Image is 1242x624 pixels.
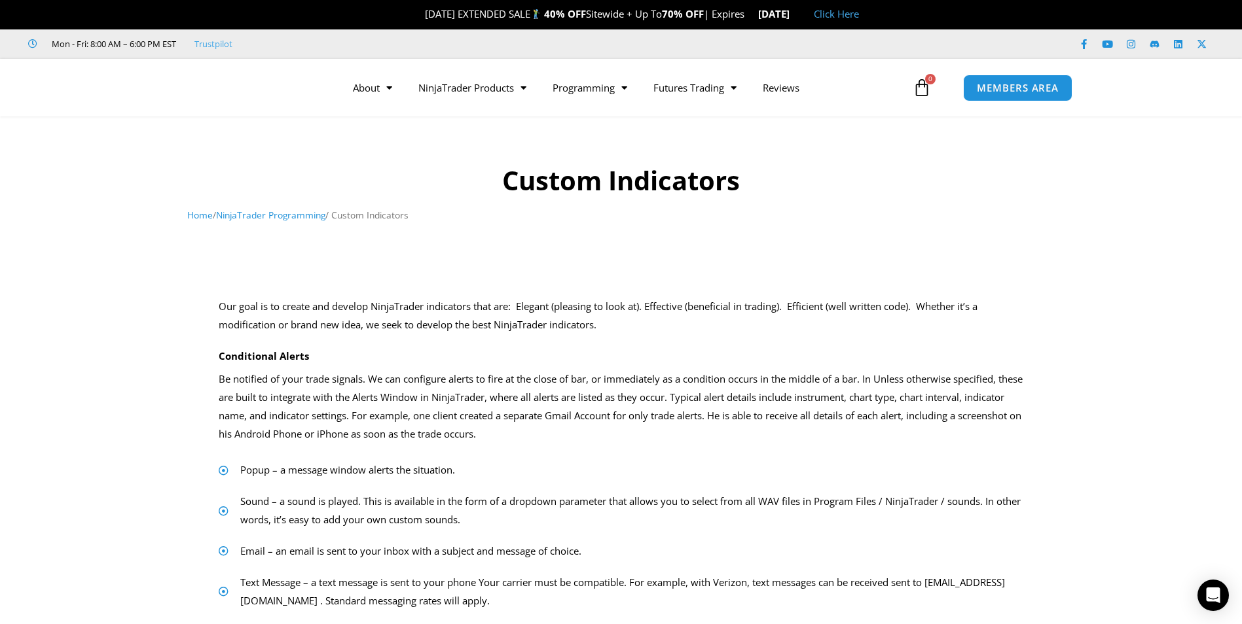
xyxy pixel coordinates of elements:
a: Futures Trading [640,73,750,103]
strong: Conditional Alerts [219,349,309,362]
a: Reviews [750,73,813,103]
strong: [DATE] [758,7,801,20]
a: MEMBERS AREA [963,75,1072,101]
img: 🏭 [790,9,800,19]
span: Mon - Fri: 8:00 AM – 6:00 PM EST [48,36,176,52]
a: 0 [893,69,951,107]
h1: Custom Indicators [187,162,1055,199]
span: Email – an email is sent to your inbox with a subject and message of choice. [237,542,581,561]
a: Trustpilot [194,36,232,52]
strong: 70% OFF [662,7,704,20]
img: 🏌️‍♂️ [531,9,541,19]
span: [DATE] EXTENDED SALE Sitewide + Up To | Expires [411,7,758,20]
div: Open Intercom Messenger [1197,580,1229,611]
a: NinjaTrader Products [405,73,539,103]
img: 🎉 [414,9,424,19]
nav: Menu [340,73,909,103]
span: MEMBERS AREA [977,83,1059,93]
a: Click Here [814,7,859,20]
div: Our goal is to create and develop NinjaTrader indicators that are: Elegant (pleasing to look at).... [219,298,1024,334]
a: Programming [539,73,640,103]
span: Popup – a message window alerts the situation. [237,461,455,479]
nav: Breadcrumb [187,207,1055,224]
strong: 40% OFF [544,7,586,20]
span: Text Message – a text message is sent to your phone Your carrier must be compatible. For example,... [237,574,1023,610]
a: NinjaTrader Programming [216,209,325,221]
img: LogoAI | Affordable Indicators – NinjaTrader [152,64,293,111]
span: Sound – a sound is played. This is available in the form of a dropdown parameter that allows you ... [237,493,1023,529]
a: About [340,73,405,103]
p: Be notified of your trade signals. We can configure alerts to fire at the close of bar, or immedi... [219,370,1024,443]
img: ⌛ [745,9,755,19]
a: Home [187,209,213,221]
span: 0 [925,74,936,84]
